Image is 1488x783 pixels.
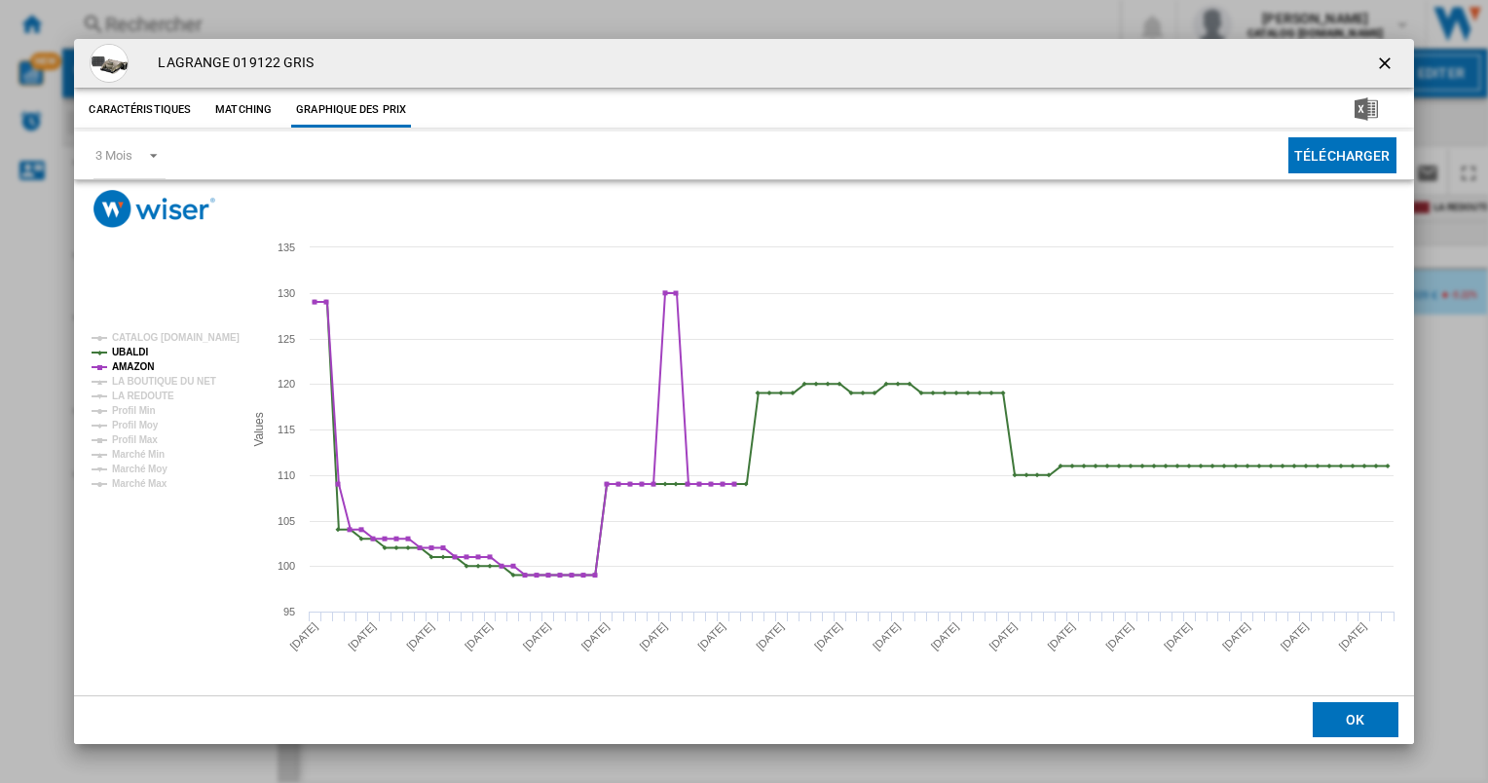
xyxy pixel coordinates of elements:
[278,242,295,253] tspan: 135
[463,620,495,652] tspan: [DATE]
[112,391,174,401] tspan: LA REDOUTE
[1162,620,1194,652] tspan: [DATE]
[696,620,728,652] tspan: [DATE]
[871,620,903,652] tspan: [DATE]
[84,93,196,128] button: Caractéristiques
[278,469,295,481] tspan: 110
[112,361,154,372] tspan: AMAZON
[288,620,320,652] tspan: [DATE]
[278,424,295,435] tspan: 115
[148,54,314,73] h4: LAGRANGE 019122 GRIS
[1288,137,1396,173] button: Télécharger
[201,93,286,128] button: Matching
[95,148,131,163] div: 3 Mois
[1104,620,1136,652] tspan: [DATE]
[1337,620,1369,652] tspan: [DATE]
[521,620,553,652] tspan: [DATE]
[278,333,295,345] tspan: 125
[1313,702,1398,737] button: OK
[278,560,295,572] tspan: 100
[405,620,437,652] tspan: [DATE]
[755,620,787,652] tspan: [DATE]
[74,39,1413,744] md-dialog: Product popup
[929,620,961,652] tspan: [DATE]
[579,620,612,652] tspan: [DATE]
[987,620,1020,652] tspan: [DATE]
[112,376,216,387] tspan: LA BOUTIQUE DU NET
[112,464,167,474] tspan: Marché Moy
[252,413,266,447] tspan: Values
[278,378,295,390] tspan: 120
[112,405,156,416] tspan: Profil Min
[1355,97,1378,121] img: excel-24x24.png
[283,606,295,617] tspan: 95
[278,287,295,299] tspan: 130
[90,44,129,83] img: 8b78309ea0a37509a54e85a20ab64fab.jpg
[112,332,240,343] tspan: CATALOG [DOMAIN_NAME]
[112,434,158,445] tspan: Profil Max
[93,190,215,228] img: logo_wiser_300x94.png
[812,620,844,652] tspan: [DATE]
[291,93,411,128] button: Graphique des prix
[112,478,167,489] tspan: Marché Max
[1367,44,1406,83] button: getI18NText('BUTTONS.CLOSE_DIALOG')
[1046,620,1078,652] tspan: [DATE]
[1220,620,1252,652] tspan: [DATE]
[638,620,670,652] tspan: [DATE]
[1323,93,1409,128] button: Télécharger au format Excel
[112,420,159,430] tspan: Profil Moy
[278,515,295,527] tspan: 105
[112,347,148,357] tspan: UBALDI
[347,620,379,652] tspan: [DATE]
[1375,54,1398,77] ng-md-icon: getI18NText('BUTTONS.CLOSE_DIALOG')
[1279,620,1311,652] tspan: [DATE]
[112,449,165,460] tspan: Marché Min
